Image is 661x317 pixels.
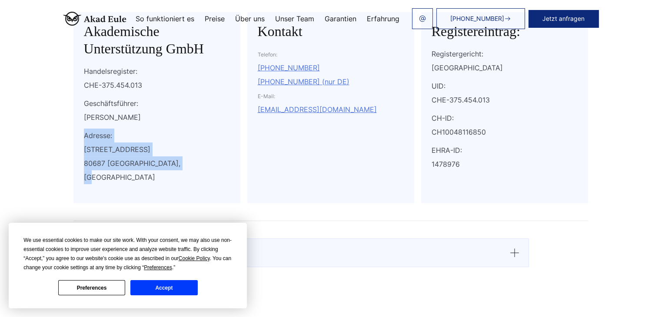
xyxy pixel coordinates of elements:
button: Preferences [58,280,125,295]
a: [PHONE_NUMBER] (nur DE) [258,77,349,86]
img: logo [63,12,126,26]
a: [EMAIL_ADDRESS][DOMAIN_NAME] [258,105,377,114]
div: CHE-375.454.013 [432,93,578,107]
div: Cookie Consent Prompt [9,223,247,308]
div: CH10048116850 [432,125,578,139]
h2: Disclaimer [133,284,529,316]
a: Über uns [235,15,265,22]
a: Erfahrung [367,15,399,22]
div: [STREET_ADDRESS] 80687 [GEOGRAPHIC_DATA], [GEOGRAPHIC_DATA] [84,142,230,184]
span: [PHONE_NUMBER] [450,15,504,22]
div: CHE-375.454.013 [84,78,230,92]
button: Jetzt anfragen [528,10,598,27]
div: [GEOGRAPHIC_DATA] [432,61,578,75]
p: EHRA-ID: [432,143,578,157]
a: Unser Team [275,15,314,22]
span: Telefon: [258,51,277,58]
p: Geschäftsführer: [84,96,230,110]
h2: Akademische Unterstützung GmbH [84,23,230,57]
p: UID: [432,79,578,93]
a: Garantien [325,15,356,22]
a: So funktioniert es [136,15,194,22]
p: CH-ID: [432,111,578,125]
p: Registergericht: [432,47,578,61]
a: [PHONE_NUMBER] [436,8,525,29]
span: Cookie Policy [179,255,210,261]
p: Adresse: [84,129,230,142]
div: [PERSON_NAME] [84,110,230,124]
p: Handelsregister: [84,64,230,78]
button: Accept [130,280,197,295]
div: 1478976 [432,157,578,171]
a: [PHONE_NUMBER] [258,63,320,72]
span: Preferences [144,264,172,271]
span: E-Mail: [258,93,275,99]
a: Preise [205,15,225,22]
div: We use essential cookies to make our site work. With your consent, we may also use non-essential ... [23,236,232,272]
img: email [419,15,426,22]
